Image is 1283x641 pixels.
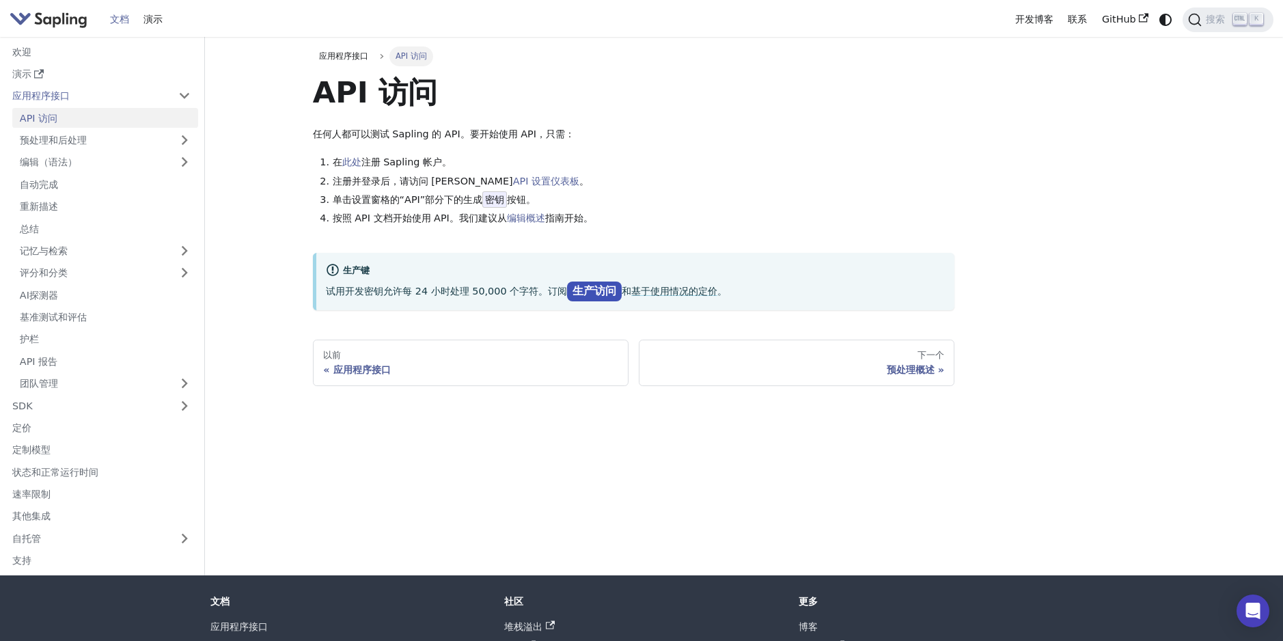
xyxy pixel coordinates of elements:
div: 文档 [210,595,485,608]
p: 试用开发密钥允许每 24 小时处理 50,000 个字符。订阅 和 。 [326,282,945,300]
div: 下一个 [649,350,944,361]
a: 基于使用情况的定价 [631,286,717,297]
a: 演示 [5,64,198,84]
a: 联系 [1060,9,1094,30]
a: 定制模型 [5,440,198,460]
font: 演示 [12,68,31,80]
a: 记忆与检索 [12,241,198,261]
a: 演示 [136,9,170,30]
div: 社区 [504,595,779,608]
a: 应用程序接口 [313,46,374,66]
a: 开发博客 [1008,9,1061,30]
a: 此处 [342,156,361,167]
a: Sapling.ai [10,10,92,29]
a: 基准测试和评估 [12,308,198,327]
p: 任何人都可以测试 Sapling 的 API。要开始使用 API，只需： [313,126,955,143]
a: AI探测器 [12,285,198,305]
span: 搜索 [1202,13,1233,26]
div: 以前 [323,350,618,361]
a: 其他集成 [5,506,198,526]
div: 打开对讲信使 [1237,595,1269,627]
li: 注册并登录后，请访问 [PERSON_NAME] 。 [333,174,955,190]
a: 编辑概述 [507,213,545,223]
a: 编辑（语法） [12,152,198,172]
a: 以前应用程序接口 [313,340,629,386]
a: 博客 [799,621,818,632]
a: 护栏 [12,329,198,349]
a: 自托管 [5,528,198,548]
span: 应用程序接口 [319,51,368,61]
a: 总结 [12,219,198,238]
a: 重新描述 [12,197,198,217]
nav: 文档页面 [313,340,955,386]
span: API 访问 [389,46,433,66]
a: API 设置仪表板 [513,176,579,187]
div: 应用程序接口 [323,364,618,376]
a: API 访问 [12,108,198,128]
font: 生产键 [343,265,370,275]
nav: 面包屑 [313,46,955,66]
a: 下一个预处理概述 [639,340,955,386]
button: 在深色和浅色模式之间切换（当前为系统模式） [1155,10,1175,29]
font: GitHub [1102,14,1136,25]
button: 搜索 （Ctrl+K） [1183,8,1273,32]
a: 应用程序接口 [5,86,171,106]
button: 展开侧边栏类别“SDK” [171,396,198,415]
a: 预处理和后处理 [12,131,198,150]
a: 定价 [5,418,198,438]
a: 应用程序接口 [210,621,268,632]
div: 更多 [799,595,1073,608]
a: 状态和正常运行时间 [5,462,198,482]
a: 自动完成 [12,174,198,194]
a: 速率限制 [5,485,198,504]
kbd: K [1250,13,1263,25]
button: 折叠侧边栏类别“API” [171,86,198,106]
img: Sapling.ai [10,10,87,29]
a: 欢迎 [5,42,198,62]
h1: API 访问 [313,74,955,111]
a: API 报告 [12,351,198,371]
li: 按照 API 文档开始使用 API。我们建议从 指南开始。 [333,210,955,227]
a: SDK [5,396,171,415]
a: 文档 [102,9,137,30]
li: 单击设置窗格的“API”部分下的生成 按钮。 [333,192,955,208]
a: 评分和分类 [12,263,198,283]
a: 生产访问 [567,282,622,301]
a: GitHub [1094,9,1155,30]
a: 堆栈溢出 [504,621,555,632]
a: 支持 [5,551,198,571]
div: 预处理概述 [649,364,944,376]
li: 在 注册 Sapling 帐户。 [333,154,955,171]
a: 团队管理 [12,374,198,394]
span: 密钥 [482,191,507,208]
